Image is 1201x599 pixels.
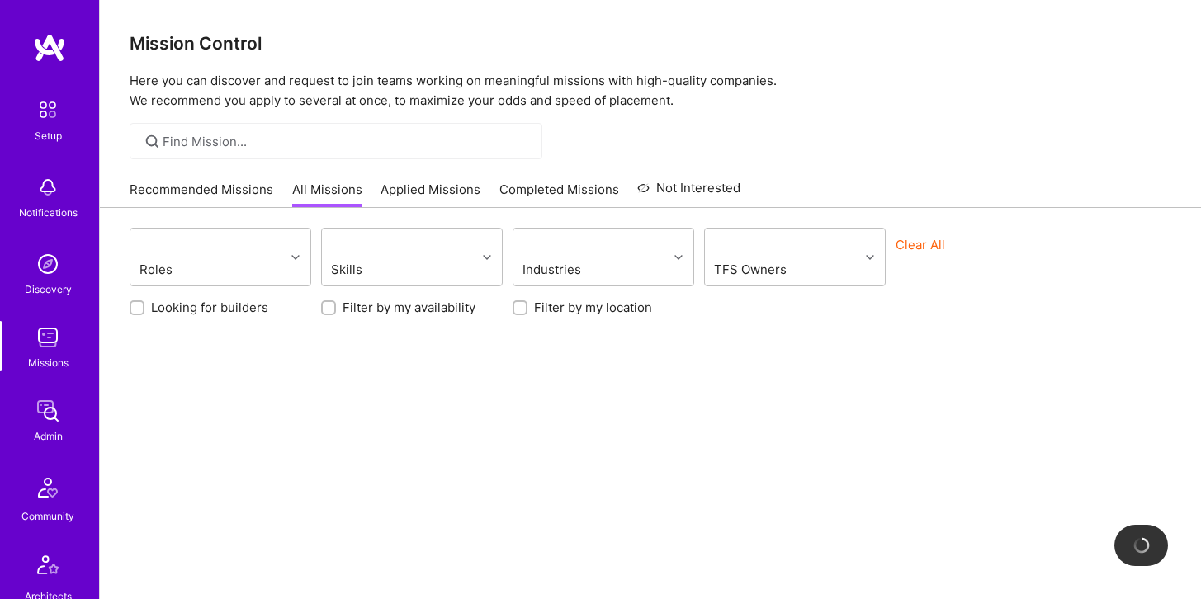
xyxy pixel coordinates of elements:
[674,253,683,262] i: icon Chevron
[28,354,69,371] div: Missions
[163,133,530,150] input: Find Mission...
[710,257,823,281] div: TFS Owners
[21,507,74,525] div: Community
[499,181,619,208] a: Completed Missions
[518,257,625,281] div: Industries
[151,299,268,316] label: Looking for builders
[343,299,475,316] label: Filter by my availability
[866,253,874,262] i: icon Chevron
[34,427,63,445] div: Admin
[130,33,1171,54] h3: Mission Control
[1130,535,1151,556] img: loading
[534,299,652,316] label: Filter by my location
[327,257,419,281] div: Skills
[143,132,162,151] i: icon SearchGrey
[28,468,68,507] img: Community
[25,281,72,298] div: Discovery
[130,71,1171,111] p: Here you can discover and request to join teams working on meaningful missions with high-quality ...
[31,394,64,427] img: admin teamwork
[31,248,64,281] img: discovery
[33,33,66,63] img: logo
[31,321,64,354] img: teamwork
[28,548,68,587] img: Architects
[35,127,62,144] div: Setup
[19,204,78,221] div: Notifications
[291,253,300,262] i: icon Chevron
[483,253,491,262] i: icon Chevron
[135,257,229,281] div: Roles
[130,181,273,208] a: Recommended Missions
[637,178,740,208] a: Not Interested
[381,181,480,208] a: Applied Missions
[31,171,64,204] img: bell
[292,181,362,208] a: All Missions
[896,236,945,253] button: Clear All
[31,92,65,127] img: setup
